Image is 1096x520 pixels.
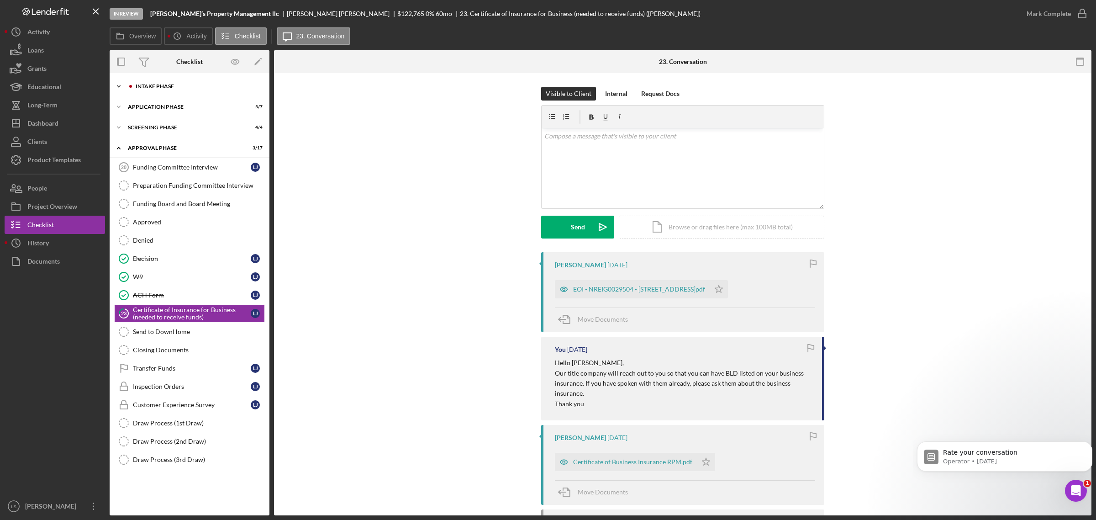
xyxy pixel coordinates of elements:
div: Approval Phase [128,145,240,151]
a: History [5,234,105,252]
a: Transfer FundsLJ [114,359,265,377]
div: Grants [27,59,47,80]
div: Denied [133,237,264,244]
div: Draw Process (1st Draw) [133,419,264,427]
p: Hello [PERSON_NAME], [555,358,813,368]
div: Approved [133,218,264,226]
a: Draw Process (3rd Draw) [114,451,265,469]
text: LS [11,504,16,509]
button: Mark Complete [1017,5,1091,23]
div: Decision [133,255,251,262]
div: L J [251,254,260,263]
div: Product Templates [27,151,81,171]
div: Preparation Funding Committee Interview [133,182,264,189]
div: 23. Certificate of Insurance for Business (needed to receive funds) ([PERSON_NAME]) [460,10,701,17]
time: 2025-10-08 22:13 [607,261,627,269]
button: Send [541,216,614,239]
button: 23. Conversation [277,27,351,45]
div: 23. Conversation [659,58,707,65]
label: 23. Conversation [296,32,345,40]
button: Request Docs [637,87,684,101]
div: Clients [27,133,47,153]
div: Send [571,216,585,239]
div: History [27,234,49,255]
button: Checklist [215,27,267,45]
button: Move Documents [555,481,637,504]
div: L J [251,309,260,318]
div: Project Overview [27,197,77,218]
p: Our title company will reach out to you so that you can have BLD listed on your business insuranc... [555,368,813,399]
button: Checklist [5,216,105,234]
button: Dashboard [5,114,105,133]
a: Draw Process (2nd Draw) [114,432,265,451]
span: Move Documents [578,488,628,496]
a: W9LJ [114,268,265,286]
div: L J [251,364,260,373]
div: L J [251,291,260,300]
div: Transfer Funds [133,365,251,372]
a: DecisionLJ [114,249,265,268]
a: Preparation Funding Committee Interview [114,176,265,195]
button: People [5,179,105,197]
div: [PERSON_NAME] [555,261,606,269]
div: Checklist [176,58,203,65]
label: Activity [186,32,206,40]
div: 3 / 17 [246,145,263,151]
div: Funding Committee Interview [133,164,251,171]
div: Application Phase [128,104,240,110]
div: Intake Phase [136,84,258,89]
div: [PERSON_NAME] [555,434,606,441]
div: [PERSON_NAME] [23,497,82,518]
div: Draw Process (3rd Draw) [133,456,264,463]
b: [PERSON_NAME]’s Property Management llc [150,10,279,17]
div: 5 / 7 [246,104,263,110]
div: Dashboard [27,114,58,135]
span: Move Documents [578,315,628,323]
button: Project Overview [5,197,105,216]
div: Screening Phase [128,125,240,130]
a: Funding Board and Board Meeting [114,195,265,213]
button: Clients [5,133,105,151]
tspan: 23 [121,310,126,316]
button: Activity [164,27,212,45]
label: Overview [129,32,156,40]
button: Certificate of Business Insurance RPM.pdf [555,453,715,471]
div: W9 [133,273,251,281]
iframe: Intercom live chat [1065,480,1087,502]
div: Send to DownHome [133,328,264,335]
a: Send to DownHome [114,323,265,341]
div: L J [251,382,260,391]
div: Internal [605,87,627,101]
button: Move Documents [555,308,637,331]
a: 20Funding Committee InterviewLJ [114,158,265,176]
div: Mark Complete [1027,5,1071,23]
label: Checklist [235,32,261,40]
div: L J [251,272,260,281]
a: Customer Experience SurveyLJ [114,396,265,414]
a: ACH FormLJ [114,286,265,304]
button: Activity [5,23,105,41]
button: Educational [5,78,105,96]
div: 4 / 4 [246,125,263,130]
button: Product Templates [5,151,105,169]
div: ACH Form [133,292,251,299]
div: In Review [110,8,143,20]
a: Denied [114,231,265,249]
button: Long-Term [5,96,105,114]
button: Grants [5,59,105,78]
iframe: Intercom notifications message [913,422,1096,495]
button: Internal [601,87,632,101]
div: Loans [27,41,44,62]
div: Educational [27,78,61,98]
div: Certificate of Insurance for Business (needed to receive funds) [133,306,251,321]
